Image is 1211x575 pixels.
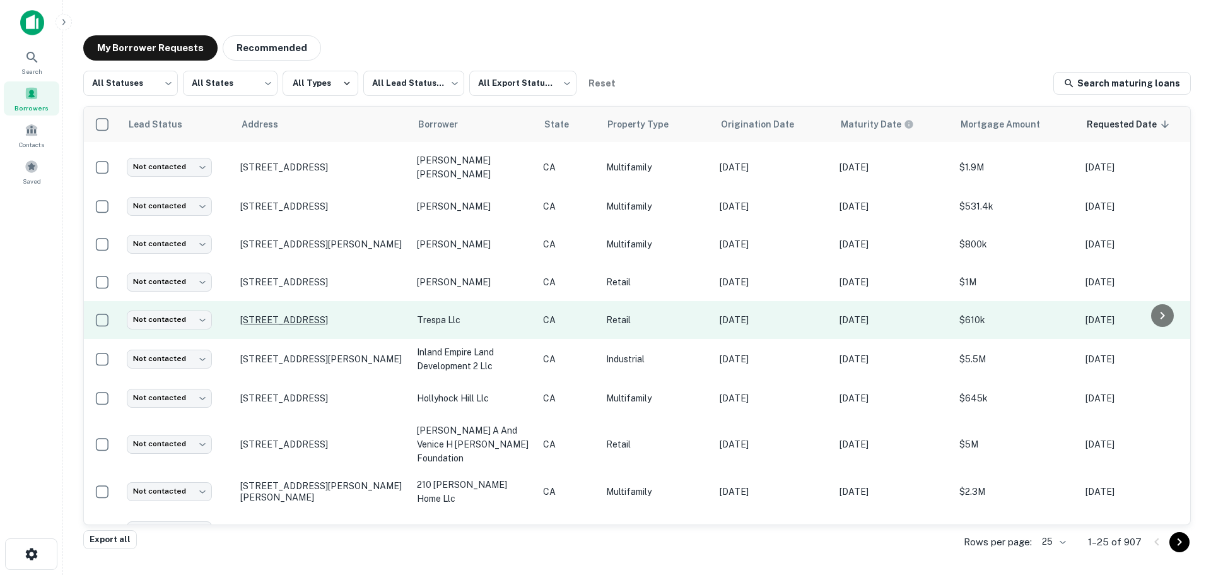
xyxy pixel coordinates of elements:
[1085,352,1193,366] p: [DATE]
[240,439,404,450] p: [STREET_ADDRESS]
[606,237,707,251] p: Multifamily
[841,117,914,131] div: Maturity dates displayed may be estimated. Please contact the lender for the most accurate maturi...
[840,437,947,451] p: [DATE]
[127,273,212,291] div: Not contacted
[959,199,1073,213] p: $531.4k
[606,524,707,538] p: Industrial
[953,107,1079,142] th: Mortgage Amount
[417,237,530,251] p: [PERSON_NAME]
[833,107,953,142] th: Maturity dates displayed may be estimated. Please contact the lender for the most accurate maturi...
[720,199,827,213] p: [DATE]
[959,437,1073,451] p: $5M
[840,485,947,499] p: [DATE]
[417,391,530,405] p: hollyhock hill llc
[417,424,530,465] p: [PERSON_NAME] a and venice h [PERSON_NAME] foundation
[469,67,576,100] div: All Export Statuses
[417,275,530,289] p: [PERSON_NAME]
[1085,199,1193,213] p: [DATE]
[240,162,404,173] p: [STREET_ADDRESS]
[959,524,1073,538] p: $636k
[128,117,199,132] span: Lead Status
[607,117,685,132] span: Property Type
[543,160,594,174] p: CA
[720,352,827,366] p: [DATE]
[127,197,212,215] div: Not contacted
[240,314,404,326] p: [STREET_ADDRESS]
[959,313,1073,327] p: $610k
[543,275,594,289] p: CA
[959,237,1073,251] p: $800k
[840,275,947,289] p: [DATE]
[606,485,707,499] p: Multifamily
[223,35,321,61] button: Recommended
[606,391,707,405] p: Multifamily
[1085,237,1193,251] p: [DATE]
[120,107,234,142] th: Lead Status
[840,160,947,174] p: [DATE]
[720,313,827,327] p: [DATE]
[961,117,1056,132] span: Mortgage Amount
[1085,275,1193,289] p: [DATE]
[19,139,44,150] span: Contacts
[417,199,530,213] p: [PERSON_NAME]
[840,313,947,327] p: [DATE]
[1079,107,1199,142] th: Requested Date
[240,276,404,288] p: [STREET_ADDRESS]
[417,478,530,506] p: 210 [PERSON_NAME] home llc
[242,117,295,132] span: Address
[127,235,212,253] div: Not contacted
[240,201,404,212] p: [STREET_ADDRESS]
[544,117,585,132] span: State
[720,391,827,405] p: [DATE]
[720,485,827,499] p: [DATE]
[127,482,212,501] div: Not contacted
[21,66,42,76] span: Search
[4,118,59,152] a: Contacts
[840,237,947,251] p: [DATE]
[1169,532,1190,552] button: Go to next page
[127,389,212,407] div: Not contacted
[713,107,833,142] th: Origination Date
[720,524,827,538] p: [DATE]
[1088,535,1142,550] p: 1–25 of 907
[417,524,530,538] p: tpi properties
[1085,524,1193,538] p: [DATE]
[840,524,947,538] p: [DATE]
[23,176,41,186] span: Saved
[841,117,930,131] span: Maturity dates displayed may be estimated. Please contact the lender for the most accurate maturi...
[15,103,49,113] span: Borrowers
[127,350,212,368] div: Not contacted
[543,199,594,213] p: CA
[720,160,827,174] p: [DATE]
[418,117,474,132] span: Borrower
[417,345,530,373] p: inland empire land development 2 llc
[4,81,59,116] a: Borrowers
[411,107,537,142] th: Borrower
[721,117,810,132] span: Origination Date
[606,352,707,366] p: Industrial
[363,67,464,100] div: All Lead Statuses
[283,71,358,96] button: All Types
[840,199,947,213] p: [DATE]
[127,521,212,540] div: Not contacted
[4,45,59,79] a: Search
[1037,533,1068,551] div: 25
[83,35,218,61] button: My Borrower Requests
[543,485,594,499] p: CA
[606,275,707,289] p: Retail
[234,107,411,142] th: Address
[240,393,404,404] p: [STREET_ADDRESS]
[543,352,594,366] p: CA
[606,437,707,451] p: Retail
[959,275,1073,289] p: $1M
[543,237,594,251] p: CA
[1085,437,1193,451] p: [DATE]
[20,10,44,35] img: capitalize-icon.png
[1148,474,1211,535] iframe: Chat Widget
[964,535,1032,550] p: Rows per page:
[4,155,59,189] a: Saved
